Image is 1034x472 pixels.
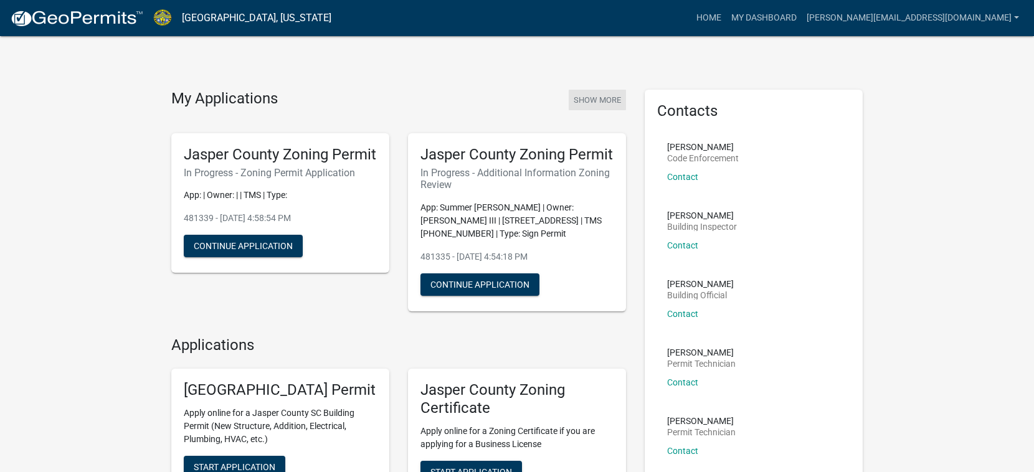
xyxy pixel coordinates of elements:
[667,291,734,300] p: Building Official
[667,222,737,231] p: Building Inspector
[657,102,850,120] h5: Contacts
[726,6,802,30] a: My Dashboard
[153,9,172,26] img: Jasper County, South Carolina
[667,211,737,220] p: [PERSON_NAME]
[184,167,377,179] h6: In Progress - Zoning Permit Application
[667,240,698,250] a: Contact
[184,146,377,164] h5: Jasper County Zoning Permit
[667,280,734,288] p: [PERSON_NAME]
[171,90,278,108] h4: My Applications
[667,359,736,368] p: Permit Technician
[420,425,614,451] p: Apply online for a Zoning Certificate if you are applying for a Business License
[420,201,614,240] p: App: Summer [PERSON_NAME] | Owner: [PERSON_NAME] III | [STREET_ADDRESS] | TMS [PHONE_NUMBER] | Ty...
[667,348,736,357] p: [PERSON_NAME]
[667,428,736,437] p: Permit Technician
[184,235,303,257] button: Continue Application
[171,336,626,354] h4: Applications
[420,381,614,417] h5: Jasper County Zoning Certificate
[667,377,698,387] a: Contact
[667,154,739,163] p: Code Enforcement
[194,462,275,472] span: Start Application
[667,446,698,456] a: Contact
[667,143,739,151] p: [PERSON_NAME]
[184,381,377,399] h5: [GEOGRAPHIC_DATA] Permit
[667,309,698,319] a: Contact
[420,273,539,296] button: Continue Application
[420,167,614,191] h6: In Progress - Additional Information Zoning Review
[667,172,698,182] a: Contact
[184,212,377,225] p: 481339 - [DATE] 4:58:54 PM
[667,417,736,425] p: [PERSON_NAME]
[802,6,1024,30] a: [PERSON_NAME][EMAIL_ADDRESS][DOMAIN_NAME]
[182,7,331,29] a: [GEOGRAPHIC_DATA], [US_STATE]
[569,90,626,110] button: Show More
[184,407,377,446] p: Apply online for a Jasper County SC Building Permit (New Structure, Addition, Electrical, Plumbin...
[420,250,614,263] p: 481335 - [DATE] 4:54:18 PM
[691,6,726,30] a: Home
[420,146,614,164] h5: Jasper County Zoning Permit
[184,189,377,202] p: App: | Owner: | | TMS | Type:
